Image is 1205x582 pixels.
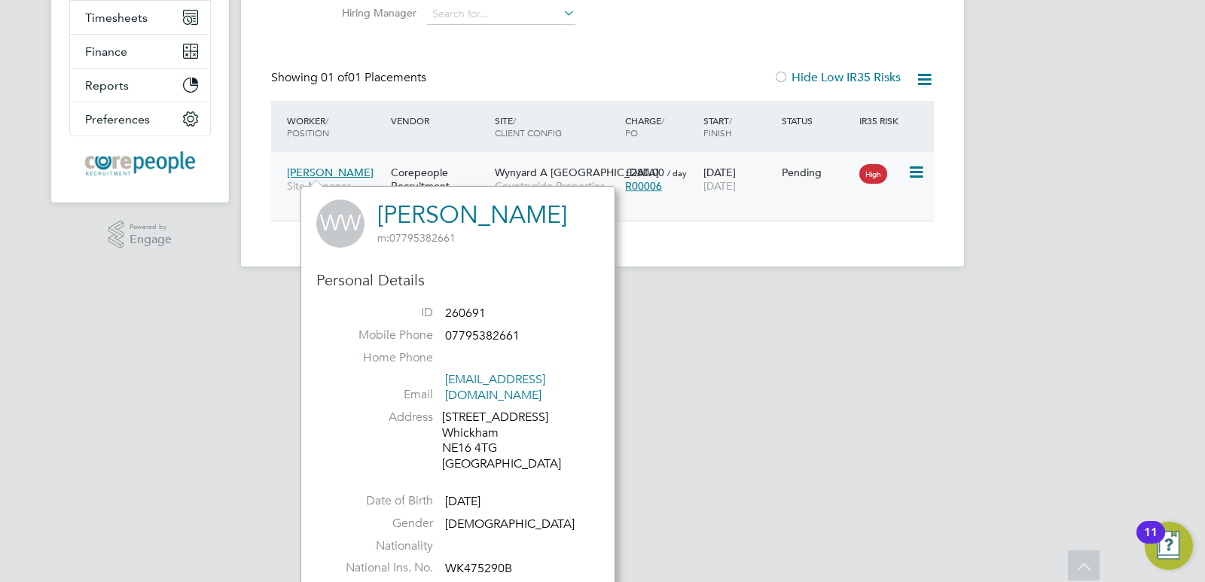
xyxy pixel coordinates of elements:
input: Search for... [427,4,575,25]
a: [EMAIL_ADDRESS][DOMAIN_NAME] [445,372,545,403]
span: / day [667,167,687,178]
span: High [859,164,887,184]
label: Date of Birth [328,493,433,509]
button: Preferences [70,102,210,136]
span: / Finish [703,114,732,139]
span: Reports [85,78,129,93]
span: WW [316,200,365,248]
label: Home Phone [328,350,433,366]
span: R00006 [625,179,662,193]
span: 07795382661 [377,231,456,245]
span: 01 of [321,70,348,85]
label: Nationality [328,538,433,554]
div: Charge [621,107,700,146]
div: IR35 Risk [856,107,908,134]
div: Showing [271,70,429,86]
span: [PERSON_NAME] [287,166,374,179]
label: Hide Low IR35 Risks [773,70,901,85]
img: corepeople-logo-retina.png [85,151,195,175]
label: Gender [328,516,433,532]
div: [STREET_ADDRESS] Whickham NE16 4TG [GEOGRAPHIC_DATA] [442,410,585,472]
span: [DATE] [445,494,480,509]
span: 260691 [445,306,486,321]
label: National Ins. No. [328,560,433,576]
label: Mobile Phone [328,328,433,343]
div: Pending [782,166,853,179]
span: Site Manager [287,179,383,193]
span: Timesheets [85,11,148,25]
label: Hiring Manager [330,6,416,20]
span: / Client Config [495,114,562,139]
button: Finance [70,35,210,68]
div: Vendor [387,107,491,134]
a: [PERSON_NAME] [377,200,567,230]
span: £280.00 [625,166,664,179]
span: Finance [85,44,127,59]
label: Address [328,410,433,425]
span: Engage [130,233,172,246]
span: / Position [287,114,329,139]
h3: Personal Details [316,270,599,290]
span: 07795382661 [445,328,520,343]
span: [DATE] [703,179,736,193]
span: WK475290B [445,562,512,577]
button: Timesheets [70,1,210,34]
div: Start [700,107,778,146]
span: 01 Placements [321,70,426,85]
div: Status [778,107,856,134]
button: Reports [70,69,210,102]
a: [PERSON_NAME]Site ManagerCorepeople Recruitment LimitedWynyard A [GEOGRAPHIC_DATA]Countryside Pro... [283,157,934,170]
a: Powered byEngage [108,221,172,249]
div: Worker [283,107,387,146]
span: / PO [625,114,664,139]
span: Countryside Properties UK Ltd [495,179,618,206]
div: Corepeople Recruitment Limited [387,158,491,215]
div: Site [491,107,621,146]
span: Preferences [85,112,150,126]
a: Go to home page [69,151,211,175]
button: Open Resource Center, 11 new notifications [1145,522,1193,570]
span: m: [377,231,389,245]
label: ID [328,305,433,321]
span: Wynyard A [GEOGRAPHIC_DATA] [495,166,659,179]
div: 11 [1144,532,1158,552]
div: [DATE] [700,158,778,200]
span: Powered by [130,221,172,233]
span: [DEMOGRAPHIC_DATA] [445,516,575,532]
label: Email [328,387,433,403]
